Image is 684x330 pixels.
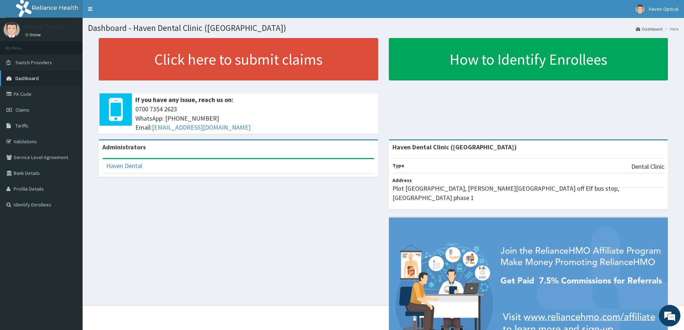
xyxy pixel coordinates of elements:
span: Switch Providers [15,59,52,66]
img: d_794563401_company_1708531726252_794563401 [13,36,29,54]
a: Haven Dental [106,162,142,170]
b: Address [392,177,412,183]
textarea: Type your message and hit 'Enter' [4,196,137,221]
img: User Image [636,5,645,14]
img: User Image [4,22,20,38]
a: How to Identify Enrollees [389,38,668,80]
a: [EMAIL_ADDRESS][DOMAIN_NAME] [152,123,251,131]
span: Dashboard [15,75,39,82]
b: Type [392,162,404,169]
b: If you have any issue, reach us on: [135,96,233,104]
span: We're online! [42,90,99,163]
p: Dental Clinic [631,162,664,171]
span: Haven Optical [649,6,679,12]
a: Click here to submit claims [99,38,378,80]
span: 0700 7354 2623 WhatsApp: [PHONE_NUMBER] Email: [135,104,374,132]
span: Claims [15,107,29,113]
a: Online [25,32,42,37]
div: Chat with us now [37,40,121,50]
li: Here [663,26,679,32]
h1: Dashboard - Haven Dental Clinic ([GEOGRAPHIC_DATA]) [88,23,679,33]
b: Administrators [102,143,146,151]
span: Tariffs [15,122,28,129]
p: Haven Dental [25,23,64,30]
a: Dashboard [636,26,662,32]
p: Plot [GEOGRAPHIC_DATA], [PERSON_NAME][GEOGRAPHIC_DATA] off Elf bus stop, [GEOGRAPHIC_DATA] phase 1 [392,184,665,202]
strong: Haven Dental Clinic ([GEOGRAPHIC_DATA]) [392,143,517,151]
div: Minimize live chat window [118,4,135,21]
